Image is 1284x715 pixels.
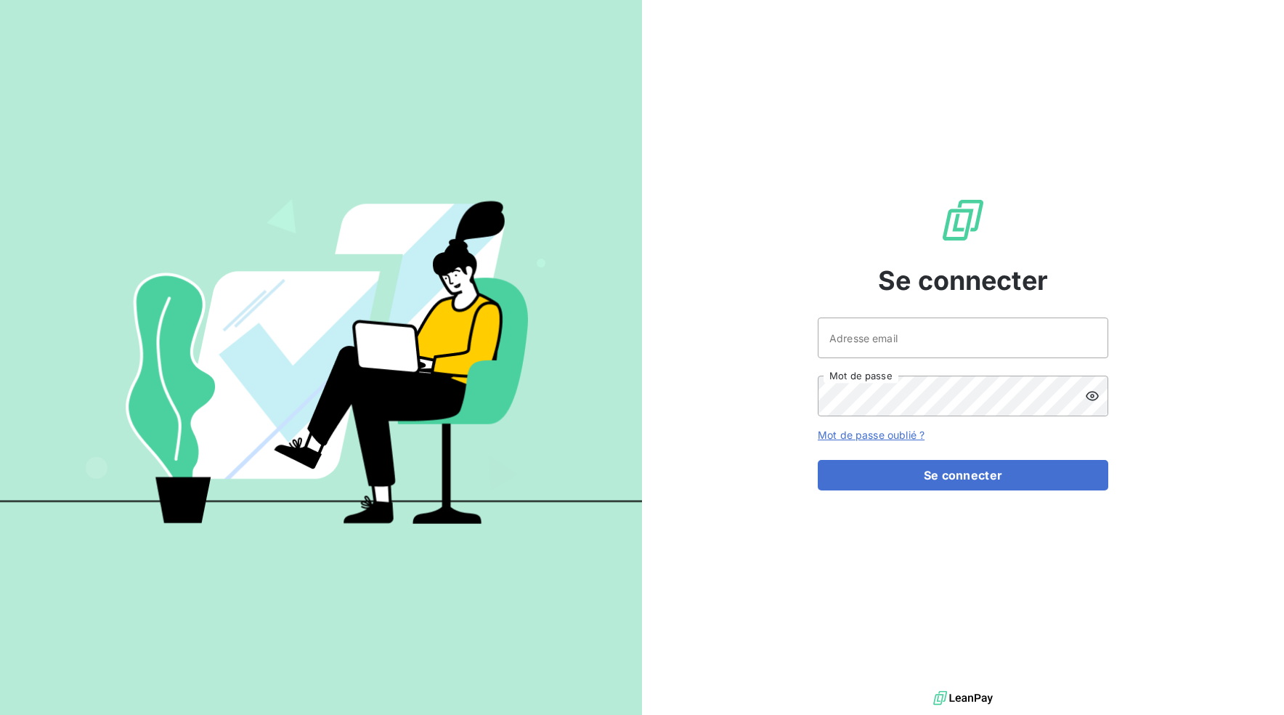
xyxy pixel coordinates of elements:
img: Logo LeanPay [940,197,986,243]
button: Se connecter [818,460,1108,490]
input: placeholder [818,318,1108,358]
a: Mot de passe oublié ? [818,429,925,441]
span: Se connecter [878,261,1048,300]
img: logo [933,687,993,709]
